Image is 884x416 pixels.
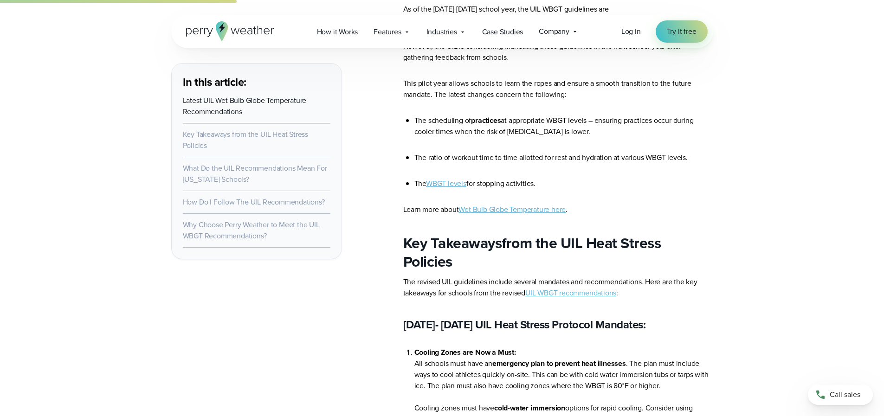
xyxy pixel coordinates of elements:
a: Try it free [656,20,708,43]
span: Industries [426,26,457,38]
li: The ratio of workout time to time allotted for rest and hydration at various WBGT levels. [414,152,713,163]
p: As of the [DATE]-[DATE] school year, the UIL WBGT guidelines are currently giving schools a chanc... [403,4,713,26]
span: Try it free [667,26,697,37]
span: Call sales [830,389,860,400]
a: Why Choose Perry Weather to Meet the UIL WBGT Recommendations? [183,219,320,241]
strong: practices [471,115,501,126]
span: Case Studies [482,26,523,38]
a: Call sales [808,384,873,405]
strong: emergency plan to prevent heat illnesses [492,358,626,369]
li: The for stopping activities. [414,178,713,189]
p: Learn more about . [403,204,713,215]
a: Latest UIL Wet Bulb Globe Temperature Recommendations [183,95,307,117]
a: Log in [621,26,641,37]
p: This pilot year allows schools to learn the ropes and ensure a smooth transition to the future ma... [403,78,713,100]
strong: Key Takeaways [403,232,502,254]
p: However, the UIL is considering mandating these guidelines in the next school year after gatherin... [403,41,713,63]
a: What Do the UIL Recommendations Mean For [US_STATE] Schools? [183,163,327,185]
strong: from the UIL Heat Stress Policies [403,232,661,273]
a: Case Studies [474,22,531,41]
span: Company [539,26,569,37]
a: WBGT levels [426,178,466,189]
p: The revised UIL guidelines include several mandates and recommendations. Here are the key takeawa... [403,276,713,299]
li: The scheduling of at appropriate WBGT levels – ensuring practices occur during cooler times when ... [414,115,713,137]
h3: In this article: [183,75,330,90]
li: All schools must have an . The plan must include ways to cool athletes quickly on-site. This can ... [414,358,713,403]
span: How it Works [317,26,358,38]
a: How it Works [309,22,366,41]
a: Wet Bulb Globe Temperature here [458,204,566,215]
strong: cold-water immersion [494,403,565,413]
a: UIL WBGT recommendations [525,288,616,298]
a: How Do I Follow The UIL Recommendations? [183,197,325,207]
a: Key Takeaways from the UIL Heat Stress Policies [183,129,308,151]
span: Features [374,26,401,38]
strong: Cooling Zones are Now a Must: [414,347,516,358]
strong: [DATE]- [DATE] UIL Heat Stress Protocol Mandates: [403,316,646,333]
